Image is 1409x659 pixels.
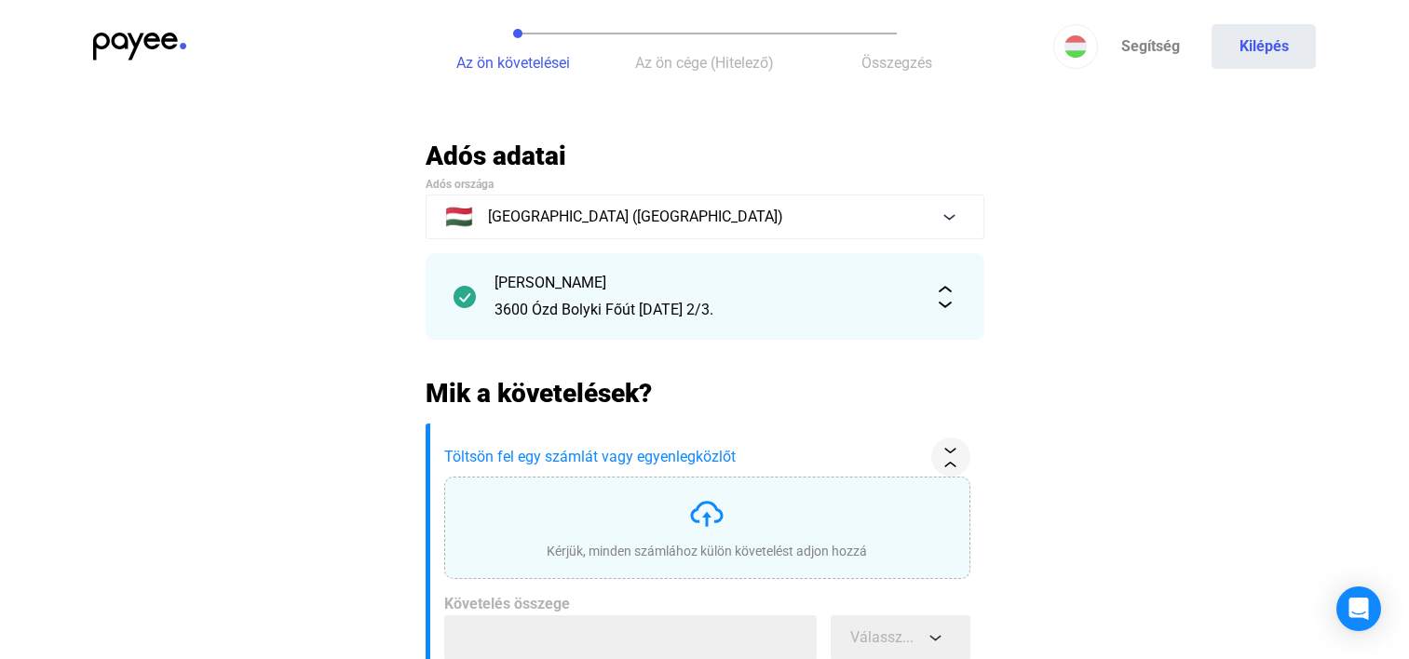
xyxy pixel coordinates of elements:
button: collapse [931,437,970,477]
span: 🇭🇺 [445,206,473,228]
img: upload-cloud [688,495,725,532]
h2: Mik a követelések? [426,377,984,410]
span: Követelés összege [444,595,570,612]
img: payee-logo [93,33,186,61]
a: Segítség [1098,24,1202,69]
img: HU [1064,35,1087,58]
span: Az ön követelései [456,54,570,72]
span: Adós országa [426,178,494,191]
h2: Adós adatai [426,140,984,172]
button: Kilépés [1212,24,1316,69]
span: Az ön cége (Hitelező) [635,54,774,72]
div: Open Intercom Messenger [1336,586,1381,631]
button: HU [1053,24,1098,69]
img: expand [934,286,956,308]
img: checkmark-darker-green-circle [454,286,476,308]
span: Válassz... [850,628,914,646]
div: 3600 Ózd Bolyki Főút [DATE] 2/3. [495,299,915,321]
div: [PERSON_NAME] [495,272,915,294]
button: 🇭🇺[GEOGRAPHIC_DATA] ([GEOGRAPHIC_DATA]) [426,195,984,239]
img: collapse [941,448,960,467]
span: Összegzés [861,54,932,72]
span: [GEOGRAPHIC_DATA] ([GEOGRAPHIC_DATA]) [488,206,783,228]
span: Töltsön fel egy számlát vagy egyenlegközlőt [444,446,924,468]
div: Kérjük, minden számlához külön követelést adjon hozzá [547,542,867,560]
